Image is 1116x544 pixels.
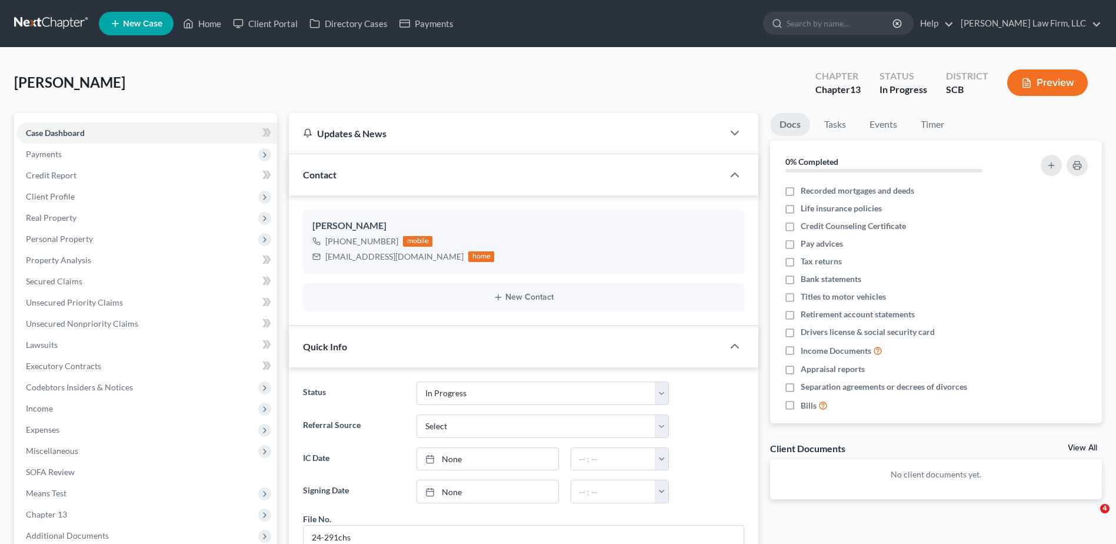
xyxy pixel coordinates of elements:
[801,203,882,214] span: Life insurance policies
[801,185,914,197] span: Recorded mortgages and deeds
[801,273,861,285] span: Bank statements
[26,149,62,159] span: Payments
[304,13,394,34] a: Directory Cases
[16,165,277,186] a: Credit Report
[801,309,915,320] span: Retirement account statements
[16,313,277,334] a: Unsecured Nonpriority Claims
[1076,504,1104,532] iframe: Intercom live chat
[911,113,954,136] a: Timer
[303,127,709,140] div: Updates & News
[297,414,410,438] label: Referral Source
[26,297,123,307] span: Unsecured Priority Claims
[955,13,1101,34] a: [PERSON_NAME] Law Firm, LLC
[801,238,843,250] span: Pay advices
[325,235,398,247] div: [PHONE_NUMBER]
[417,480,558,503] a: None
[303,513,331,525] div: File No.
[785,157,838,167] strong: 0% Completed
[227,13,304,34] a: Client Portal
[26,403,53,413] span: Income
[571,480,655,503] input: -- : --
[946,69,988,83] div: District
[26,319,138,329] span: Unsecured Nonpriority Claims
[26,128,85,138] span: Case Dashboard
[801,345,871,357] span: Income Documents
[880,69,927,83] div: Status
[770,113,810,136] a: Docs
[850,84,861,95] span: 13
[801,256,842,267] span: Tax returns
[26,340,58,350] span: Lawsuits
[571,448,655,470] input: -- : --
[770,442,845,455] div: Client Documents
[312,293,735,302] button: New Contact
[297,447,410,471] label: IC Date
[801,381,967,393] span: Separation agreements or decrees of divorces
[801,291,886,303] span: Titles to motor vehicles
[1100,504,1110,513] span: 4
[26,467,75,477] span: SOFA Review
[14,74,125,91] span: [PERSON_NAME]
[815,69,861,83] div: Chapter
[16,271,277,292] a: Secured Claims
[26,255,91,265] span: Property Analysis
[860,113,907,136] a: Events
[16,356,277,377] a: Executory Contracts
[26,488,66,498] span: Means Test
[403,236,432,247] div: mobile
[16,292,277,313] a: Unsecured Priority Claims
[801,400,817,412] span: Bills
[815,83,861,97] div: Chapter
[468,251,494,262] div: home
[1007,69,1088,96] button: Preview
[303,169,337,180] span: Contact
[801,326,935,338] span: Drivers license & social security card
[801,220,906,232] span: Credit Counseling Certificate
[394,13,459,34] a: Payments
[26,530,109,540] span: Additional Documents
[16,122,277,144] a: Case Dashboard
[26,170,76,180] span: Credit Report
[779,469,1092,480] p: No client documents yet.
[26,234,93,244] span: Personal Property
[1068,444,1097,452] a: View All
[16,250,277,271] a: Property Analysis
[26,361,101,371] span: Executory Contracts
[417,448,558,470] a: None
[123,19,162,28] span: New Case
[787,12,894,34] input: Search by name...
[16,334,277,356] a: Lawsuits
[815,113,855,136] a: Tasks
[26,191,75,201] span: Client Profile
[312,219,735,233] div: [PERSON_NAME]
[297,480,410,503] label: Signing Date
[26,213,76,223] span: Real Property
[801,363,865,375] span: Appraisal reports
[303,341,347,352] span: Quick Info
[26,424,59,434] span: Expenses
[26,509,67,519] span: Chapter 13
[16,462,277,483] a: SOFA Review
[880,83,927,97] div: In Progress
[177,13,227,34] a: Home
[946,83,988,97] div: SCB
[325,251,464,263] div: [EMAIL_ADDRESS][DOMAIN_NAME]
[26,446,78,456] span: Miscellaneous
[26,382,133,392] span: Codebtors Insiders & Notices
[914,13,954,34] a: Help
[26,276,82,286] span: Secured Claims
[297,382,410,405] label: Status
